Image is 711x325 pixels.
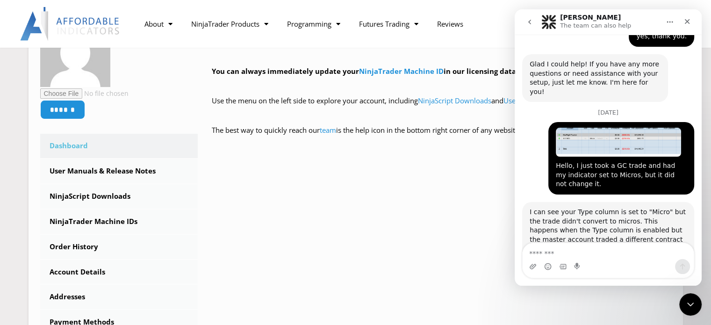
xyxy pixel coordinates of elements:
a: Programming [278,13,350,35]
a: Reviews [428,13,473,35]
nav: Menu [135,13,555,35]
a: Order History [40,235,198,259]
a: About [135,13,182,35]
a: NinjaScript Downloads [418,96,491,105]
img: LogoAI | Affordable Indicators – NinjaTrader [20,7,121,41]
a: Account Details [40,260,198,284]
a: NinjaTrader Products [182,13,278,35]
a: team [320,125,336,135]
img: 822cce437efca05987edee22f7c89dc27ae3f242e6b600572b265678716014f5 [40,17,110,87]
a: User Manuals & Release Notes [40,159,198,183]
a: NinjaTrader Machine IDs [40,209,198,234]
div: I can see your Type column is set to "Micro" but the trade didn't convert to micros. This happens... [15,198,172,244]
p: The best way to quickly reach our is the help icon in the bottom right corner of any website page! [212,124,671,150]
a: NinjaTrader Machine ID [359,66,444,76]
iframe: Intercom live chat [515,9,702,286]
a: NinjaScript Downloads [40,184,198,209]
button: Start recording [59,253,67,261]
iframe: Intercom live chat [679,293,702,316]
button: Gif picker [44,253,52,261]
button: Send a message… [160,250,175,265]
textarea: Message… [8,234,179,250]
a: Addresses [40,285,198,309]
button: Upload attachment [14,253,22,261]
a: Futures Trading [350,13,428,35]
a: Dashboard [40,134,198,158]
a: User Manuals [503,96,547,105]
strong: You can always immediately update your in our licensing database. [212,66,534,76]
button: Emoji picker [29,253,37,261]
p: Use the menu on the left side to explore your account, including and . [212,94,671,121]
div: Hey ! Welcome to the Members Area. Thank you for being a valuable customer! [212,21,671,150]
